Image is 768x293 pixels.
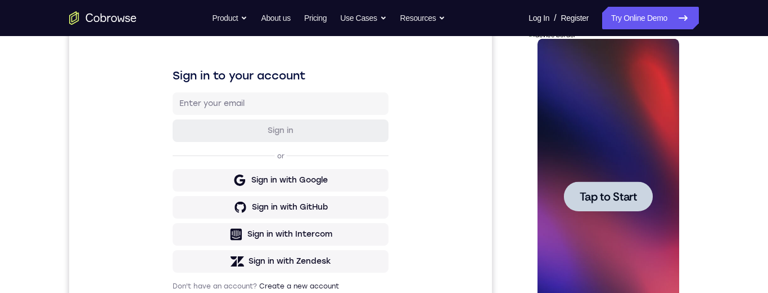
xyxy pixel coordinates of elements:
[304,7,327,29] a: Pricing
[103,179,319,201] button: Sign in with Google
[182,184,259,196] div: Sign in with Google
[206,161,218,170] p: or
[179,265,262,277] div: Sign in with Zendesk
[103,233,319,255] button: Sign in with Intercom
[103,129,319,152] button: Sign in
[528,7,549,29] a: Log In
[103,206,319,228] button: Sign in with GitHub
[261,7,290,29] a: About us
[103,260,319,282] button: Sign in with Zendesk
[103,77,319,93] h1: Sign in to your account
[110,108,313,119] input: Enter your email
[183,211,259,223] div: Sign in with GitHub
[51,161,108,172] span: Tap to Start
[340,7,386,29] button: Use Cases
[400,7,446,29] button: Resources
[213,7,248,29] button: Product
[602,7,699,29] a: Try Online Demo
[178,238,263,250] div: Sign in with Intercom
[554,11,556,25] span: /
[69,11,137,25] a: Go to the home page
[35,151,124,181] button: Tap to Start
[561,7,589,29] a: Register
